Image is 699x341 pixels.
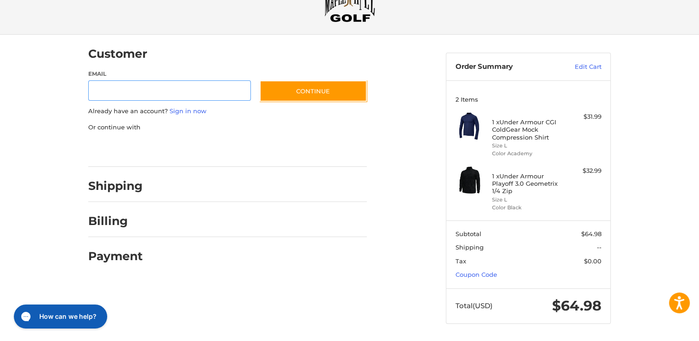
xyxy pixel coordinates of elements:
[456,230,481,237] span: Subtotal
[581,230,602,237] span: $64.98
[492,172,563,195] h4: 1 x Under Armour Playoff 3.0 Geometrix 1/4 Zip
[565,112,602,122] div: $31.99
[88,249,143,263] h2: Payment
[260,80,367,102] button: Continue
[456,62,555,72] h3: Order Summary
[9,301,109,332] iframe: Gorgias live chat messenger
[555,62,602,72] a: Edit Cart
[456,96,602,103] h3: 2 Items
[88,47,147,61] h2: Customer
[565,166,602,176] div: $32.99
[492,150,563,158] li: Color Academy
[88,123,367,132] p: Or continue with
[552,297,602,314] span: $64.98
[456,257,466,265] span: Tax
[456,301,492,310] span: Total (USD)
[170,107,207,115] a: Sign in now
[88,214,142,228] h2: Billing
[597,244,602,251] span: --
[242,141,311,158] iframe: PayPal-venmo
[492,118,563,141] h4: 1 x Under Armour CGI ColdGear Mock Compression Shirt
[88,179,143,193] h2: Shipping
[492,196,563,204] li: Size L
[88,70,251,78] label: Email
[492,204,563,212] li: Color Black
[88,107,367,116] p: Already have an account?
[492,142,563,150] li: Size L
[164,141,233,158] iframe: PayPal-paylater
[85,141,155,158] iframe: PayPal-paypal
[584,257,602,265] span: $0.00
[456,244,484,251] span: Shipping
[456,271,497,278] a: Coupon Code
